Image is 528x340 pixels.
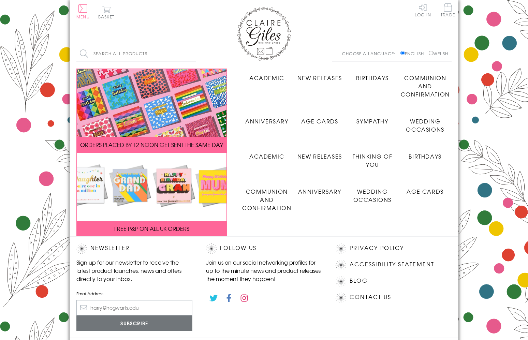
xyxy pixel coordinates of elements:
span: Birthdays [356,74,389,82]
a: Academic [240,69,293,82]
a: Birthdays [399,147,452,160]
span: Anniversary [245,117,289,125]
span: Wedding Occasions [353,187,392,204]
span: Birthdays [409,152,441,160]
p: Choose a language: [342,50,399,57]
a: Trade [441,3,455,18]
span: Age Cards [407,187,443,195]
span: Menu [76,14,90,20]
input: Welsh [429,51,433,55]
a: Age Cards [293,112,346,125]
button: Menu [76,4,90,19]
a: Anniversary [240,112,293,125]
input: Search [189,46,196,61]
a: Wedding Occasions [399,112,452,133]
a: Contact Us [350,293,391,302]
label: Email Address [76,291,192,297]
a: New Releases [293,69,346,82]
span: Thinking of You [353,152,393,168]
a: Birthdays [346,69,399,82]
a: Anniversary [293,182,346,195]
label: English [400,50,427,57]
span: Age Cards [301,117,338,125]
span: Wedding Occasions [406,117,444,133]
input: harry@hogwarts.edu [76,300,192,315]
p: Sign up for our newsletter to receive the latest product launches, news and offers directly to yo... [76,258,192,283]
span: Trade [441,3,455,17]
span: New Releases [297,152,342,160]
a: Privacy Policy [350,243,404,253]
a: Communion and Confirmation [240,182,293,212]
a: Wedding Occasions [346,182,399,204]
a: Thinking of You [346,147,399,168]
img: Claire Giles Greetings Cards [237,7,291,61]
a: Academic [240,147,293,160]
a: Sympathy [346,112,399,125]
a: Communion and Confirmation [399,69,452,98]
span: Sympathy [356,117,388,125]
input: English [400,51,405,55]
span: ORDERS PLACED BY 12 NOON GET SENT THE SAME DAY [80,141,223,149]
span: Communion and Confirmation [242,187,291,212]
span: New Releases [297,74,342,82]
span: Academic [249,74,284,82]
span: FREE P&P ON ALL UK ORDERS [114,224,189,233]
p: Join us on our social networking profiles for up to the minute news and product releases the mome... [206,258,322,283]
h2: Follow Us [206,243,322,254]
h2: Newsletter [76,243,192,254]
label: Welsh [429,50,448,57]
input: Subscribe [76,315,192,331]
span: Academic [249,152,284,160]
a: Accessibility Statement [350,260,435,269]
button: Basket [97,5,116,19]
a: Log In [415,3,431,17]
a: Age Cards [399,182,452,195]
a: Blog [350,276,368,285]
a: New Releases [293,147,346,160]
input: Search all products [76,46,196,61]
span: Communion and Confirmation [401,74,450,98]
span: Anniversary [298,187,341,195]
